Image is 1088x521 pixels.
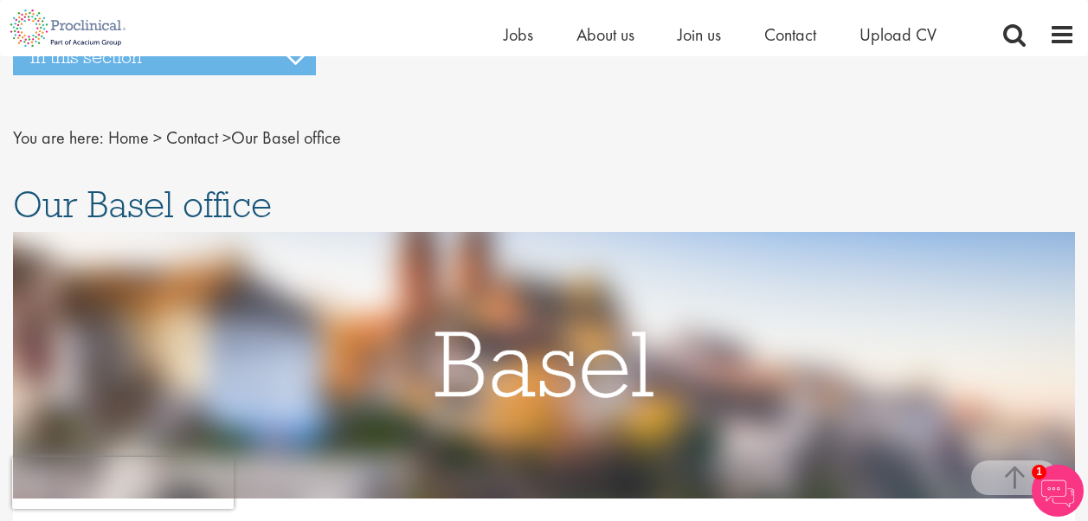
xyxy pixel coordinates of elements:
[1032,465,1046,479] span: 1
[108,126,341,149] span: Our Basel office
[153,126,162,149] span: >
[13,126,104,149] span: You are here:
[764,23,816,46] a: Contact
[222,126,231,149] span: >
[678,23,721,46] a: Join us
[576,23,634,46] a: About us
[13,39,316,75] h3: In this section
[108,126,149,149] a: breadcrumb link to Home
[504,23,533,46] a: Jobs
[859,23,937,46] a: Upload CV
[13,181,272,228] span: Our Basel office
[12,457,234,509] iframe: reCAPTCHA
[166,126,218,149] a: breadcrumb link to Contact
[1032,465,1084,517] img: Chatbot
